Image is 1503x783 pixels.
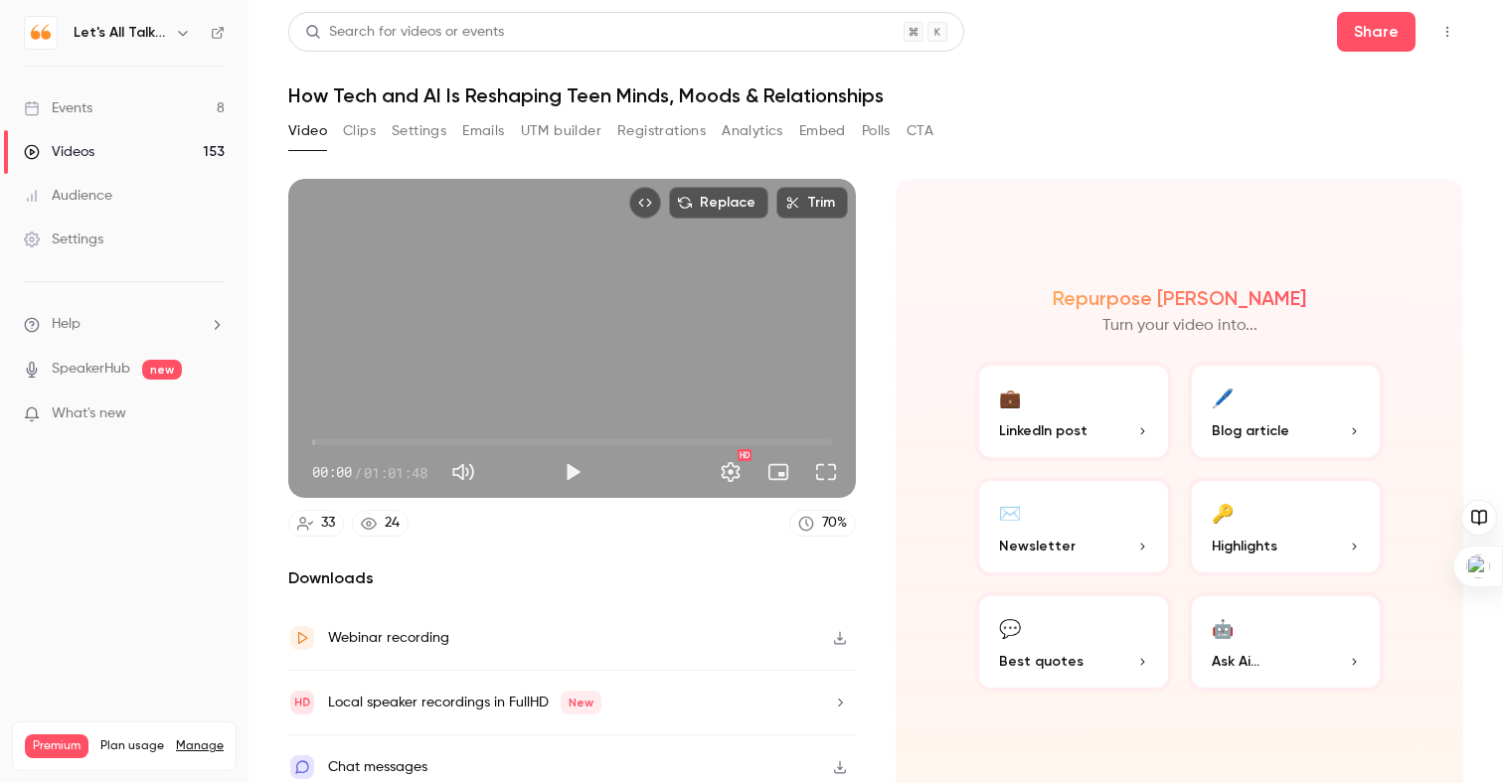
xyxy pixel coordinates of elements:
div: 33 [321,513,335,534]
button: Analytics [722,115,783,147]
span: LinkedIn post [999,420,1087,441]
div: Chat messages [328,755,427,779]
h2: Downloads [288,566,856,590]
div: ✉️ [999,497,1021,528]
iframe: Noticeable Trigger [201,405,225,423]
button: CTA [907,115,933,147]
button: Top Bar Actions [1431,16,1463,48]
h2: Repurpose [PERSON_NAME] [1053,286,1306,310]
span: What's new [52,403,126,424]
span: Blog article [1212,420,1289,441]
div: HD [738,449,751,461]
button: 💼LinkedIn post [975,362,1172,461]
a: 70% [789,510,856,537]
div: Webinar recording [328,626,449,650]
a: 33 [288,510,344,537]
button: Mute [443,452,483,492]
button: Video [288,115,327,147]
p: Turn your video into... [1102,314,1257,338]
span: New [561,691,601,714]
a: Manage [176,738,224,754]
button: Embed [799,115,846,147]
h1: How Tech and AI Is Reshaping Teen Minds, Moods & Relationships [288,83,1463,107]
button: Settings [392,115,446,147]
button: Clips [343,115,376,147]
div: Events [24,98,92,118]
div: 00:00 [312,462,427,483]
button: Polls [862,115,891,147]
div: 💬 [999,612,1021,643]
div: Settings [24,230,103,249]
button: 🔑Highlights [1188,477,1385,576]
button: Embed video [629,187,661,219]
div: 🤖 [1212,612,1234,643]
span: Help [52,314,81,335]
a: 24 [352,510,409,537]
img: Let's All Talk Mental Health [25,17,57,49]
span: Newsletter [999,536,1076,556]
div: Local speaker recordings in FullHD [328,691,601,714]
div: 💼 [999,382,1021,412]
div: 🔑 [1212,497,1234,528]
button: Settings [711,452,751,492]
button: Registrations [617,115,706,147]
span: Plan usage [100,738,164,754]
span: Premium [25,734,88,758]
button: Play [553,452,592,492]
span: 01:01:48 [364,462,427,483]
button: ✉️Newsletter [975,477,1172,576]
button: Full screen [806,452,846,492]
button: Trim [776,187,848,219]
span: / [354,462,362,483]
li: help-dropdown-opener [24,314,225,335]
span: new [142,360,182,380]
div: Videos [24,142,94,162]
h6: Let's All Talk Mental Health [74,23,167,43]
div: 🖊️ [1212,382,1234,412]
button: 🖊️Blog article [1188,362,1385,461]
span: 00:00 [312,462,352,483]
button: Replace [669,187,768,219]
button: Emails [462,115,504,147]
button: UTM builder [521,115,601,147]
button: Turn on miniplayer [758,452,798,492]
span: Highlights [1212,536,1277,556]
div: Search for videos or events [305,22,504,43]
button: 💬Best quotes [975,592,1172,692]
a: SpeakerHub [52,359,130,380]
span: Best quotes [999,651,1084,672]
span: Ask Ai... [1212,651,1259,672]
div: 70 % [822,513,847,534]
button: Share [1337,12,1416,52]
div: 24 [385,513,400,534]
div: Audience [24,186,112,206]
button: 🤖Ask Ai... [1188,592,1385,692]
